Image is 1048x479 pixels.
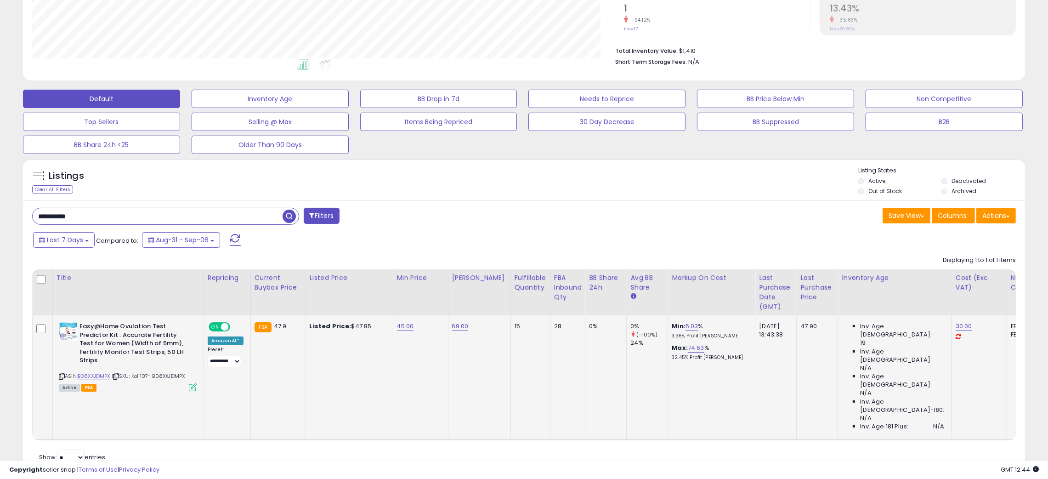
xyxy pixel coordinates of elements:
[842,273,947,283] div: Inventory Age
[515,322,543,331] div: 15
[49,170,84,182] h5: Listings
[759,273,793,312] div: Last Purchase Date (GMT)
[866,90,1023,108] button: Non Competitive
[360,90,517,108] button: BB Drop in 7d
[142,232,220,248] button: Aug-31 - Sep-06
[397,273,444,283] div: Min Price
[800,273,834,302] div: Last Purchase Price
[81,384,97,392] span: FBA
[860,414,871,422] span: N/A
[672,343,688,352] b: Max:
[554,322,578,331] div: 28
[78,372,110,380] a: B08XXJDMPX
[9,466,159,474] div: seller snap | |
[628,17,651,23] small: -94.12%
[589,322,619,331] div: 0%
[208,347,244,367] div: Preset:
[9,465,43,474] strong: Copyright
[59,322,77,341] img: 41JGpw1jZSL._SL40_.jpg
[310,322,386,331] div: $47.85
[208,336,244,345] div: Amazon AI *
[1011,331,1041,339] div: FBM: 0
[672,333,748,339] p: 3.36% Profit [PERSON_NAME]
[866,113,1023,131] button: B2B
[274,322,287,331] span: 47.9
[860,398,944,414] span: Inv. Age [DEMOGRAPHIC_DATA]-180:
[23,90,180,108] button: Default
[119,465,159,474] a: Privacy Policy
[255,273,302,292] div: Current Buybox Price
[952,187,976,195] label: Archived
[554,273,582,302] div: FBA inbound Qty
[397,322,414,331] a: 45.00
[304,208,340,224] button: Filters
[860,422,908,431] span: Inv. Age 181 Plus:
[210,323,221,331] span: ON
[624,3,810,16] h2: 1
[830,26,855,32] small: Prev: 20.93%
[668,269,755,315] th: The percentage added to the cost of goods (COGS) that forms the calculator for Min & Max prices.
[952,177,986,185] label: Deactivated
[528,90,685,108] button: Needs to Reprice
[630,322,668,331] div: 0%
[615,45,1009,56] li: $1,410
[697,90,854,108] button: BB Price Below Min
[800,322,831,331] div: 47.90
[23,113,180,131] button: Top Sellers
[515,273,546,292] div: Fulfillable Quantity
[672,273,751,283] div: Markup on Cost
[834,17,858,23] small: -35.83%
[860,364,871,372] span: N/A
[360,113,517,131] button: Items Being Repriced
[932,208,975,223] button: Columns
[208,273,247,283] div: Repricing
[47,235,83,245] span: Last 7 Days
[630,339,668,347] div: 24%
[697,113,854,131] button: BB Suppressed
[229,323,244,331] span: OFF
[615,47,678,55] b: Total Inventory Value:
[956,322,972,331] a: 30.00
[868,177,885,185] label: Active
[858,166,1025,175] p: Listing States:
[860,372,944,389] span: Inv. Age [DEMOGRAPHIC_DATA]:
[624,26,638,32] small: Prev: 17
[112,372,185,380] span: | SKU: Koli107- B08XXJDMPX
[688,57,699,66] span: N/A
[943,256,1016,265] div: Displaying 1 to 1 of 1 items
[759,322,789,339] div: [DATE] 13:43:38
[23,136,180,154] button: BB Share 24h <25
[452,322,469,331] a: 69.00
[79,322,191,367] b: Easy@Home Ovulation Test Predictor Kit : Accurate Fertility Test for Women (Width of 5mm), Fertil...
[255,322,272,332] small: FBA
[976,208,1016,223] button: Actions
[672,344,748,361] div: %
[956,273,1003,292] div: Cost (Exc. VAT)
[630,292,636,301] small: Avg BB Share.
[59,384,80,392] span: All listings currently available for purchase on Amazon
[933,422,944,431] span: N/A
[860,389,871,397] span: N/A
[192,136,349,154] button: Older Than 90 Days
[310,273,389,283] div: Listed Price
[688,343,704,353] a: 74.63
[883,208,930,223] button: Save View
[1001,465,1039,474] span: 2025-09-15 12:44 GMT
[192,113,349,131] button: Selling @ Max
[528,113,685,131] button: 30 Day Decrease
[860,348,944,364] span: Inv. Age [DEMOGRAPHIC_DATA]:
[672,322,685,331] b: Min:
[860,339,866,347] span: 19
[1011,322,1041,331] div: FBA: 6
[868,187,902,195] label: Out of Stock
[57,273,200,283] div: Title
[59,322,197,390] div: ASIN:
[637,331,658,338] small: (-100%)
[452,273,507,283] div: [PERSON_NAME]
[589,273,623,292] div: BB Share 24h.
[672,354,748,361] p: 32.45% Profit [PERSON_NAME]
[96,236,138,245] span: Compared to:
[685,322,698,331] a: 5.03
[310,322,351,331] b: Listed Price:
[630,273,664,292] div: Avg BB Share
